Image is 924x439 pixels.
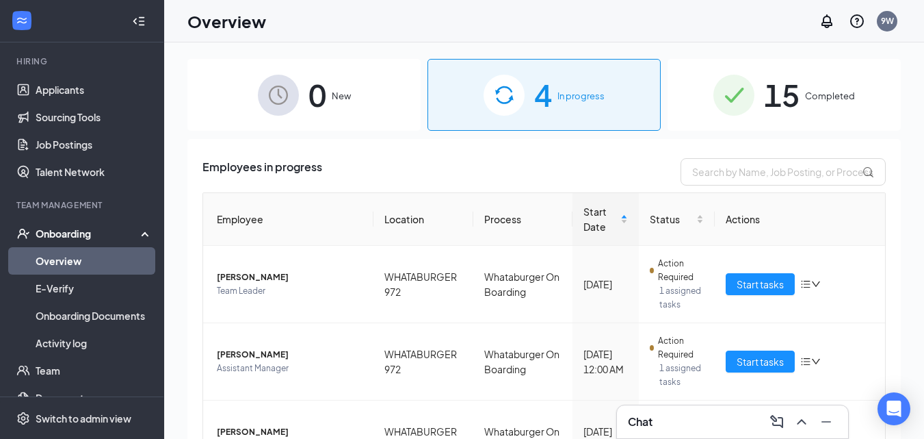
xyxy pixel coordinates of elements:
[373,323,473,401] td: WHATABURGER 972
[737,354,784,369] span: Start tasks
[583,347,628,377] div: [DATE] 12:00 AM
[373,246,473,323] td: WHATABURGER 972
[16,227,30,240] svg: UserCheck
[726,351,795,373] button: Start tasks
[308,71,326,118] span: 0
[819,13,835,29] svg: Notifications
[36,76,153,103] a: Applicants
[805,89,855,103] span: Completed
[36,227,141,240] div: Onboarding
[811,279,821,289] span: down
[534,71,552,118] span: 4
[16,412,30,425] svg: Settings
[217,271,362,284] span: [PERSON_NAME]
[473,246,572,323] td: Whataburger On Boarding
[659,284,704,312] span: 1 assigned tasks
[202,158,322,186] span: Employees in progress
[681,158,886,186] input: Search by Name, Job Posting, or Process
[16,55,150,67] div: Hiring
[583,204,618,234] span: Start Date
[811,357,821,366] span: down
[36,103,153,131] a: Sourcing Tools
[800,279,811,290] span: bars
[881,15,894,27] div: 9W
[818,414,834,430] svg: Minimize
[849,13,865,29] svg: QuestionInfo
[373,193,473,246] th: Location
[766,411,788,433] button: ComposeMessage
[659,362,704,389] span: 1 assigned tasks
[764,71,800,118] span: 15
[36,275,153,302] a: E-Verify
[36,302,153,329] a: Onboarding Documents
[628,414,652,429] h3: Chat
[36,384,153,412] a: Documents
[658,257,704,284] span: Action Required
[36,357,153,384] a: Team
[650,212,694,227] span: Status
[791,411,813,433] button: ChevronUp
[15,14,29,27] svg: WorkstreamLogo
[217,348,362,362] span: [PERSON_NAME]
[187,10,266,33] h1: Overview
[639,193,715,246] th: Status
[36,247,153,275] a: Overview
[36,329,153,357] a: Activity log
[726,273,795,295] button: Start tasks
[793,414,810,430] svg: ChevronUp
[658,334,704,362] span: Action Required
[877,392,910,425] div: Open Intercom Messenger
[800,356,811,367] span: bars
[217,362,362,375] span: Assistant Manager
[473,193,572,246] th: Process
[769,414,785,430] svg: ComposeMessage
[217,425,362,439] span: [PERSON_NAME]
[715,193,885,246] th: Actions
[36,131,153,158] a: Job Postings
[815,411,837,433] button: Minimize
[36,158,153,186] a: Talent Network
[132,14,146,28] svg: Collapse
[557,89,605,103] span: In progress
[473,323,572,401] td: Whataburger On Boarding
[583,277,628,292] div: [DATE]
[16,199,150,211] div: Team Management
[203,193,373,246] th: Employee
[332,89,351,103] span: New
[217,284,362,298] span: Team Leader
[36,412,131,425] div: Switch to admin view
[737,277,784,292] span: Start tasks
